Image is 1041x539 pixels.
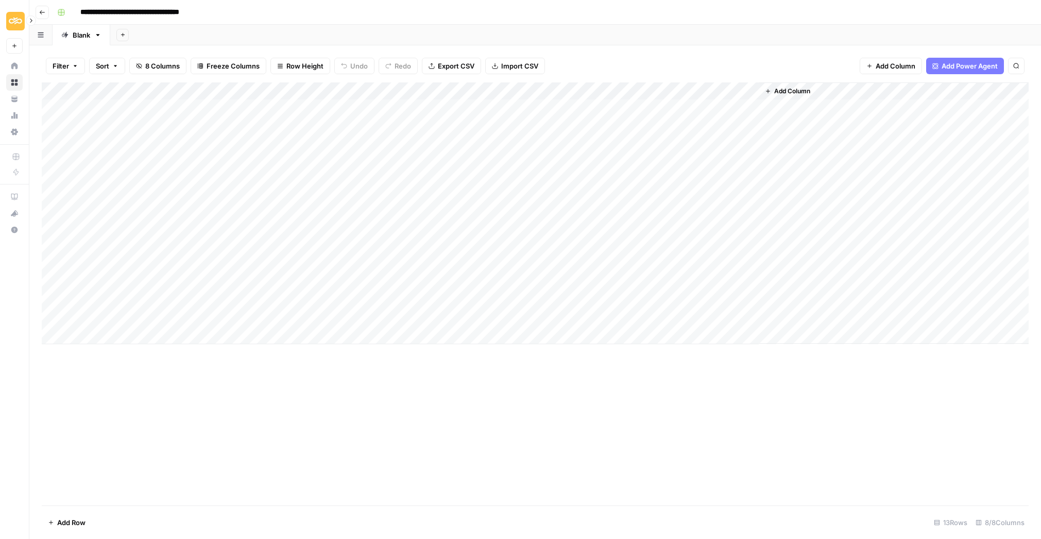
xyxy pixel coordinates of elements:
[207,61,260,71] span: Freeze Columns
[53,25,110,45] a: Blank
[270,58,330,74] button: Row Height
[942,61,998,71] span: Add Power Agent
[6,189,23,205] a: AirOps Academy
[379,58,418,74] button: Redo
[6,124,23,140] a: Settings
[129,58,186,74] button: 8 Columns
[6,12,25,30] img: Sinch Logo
[930,514,971,531] div: 13 Rows
[96,61,109,71] span: Sort
[6,107,23,124] a: Usage
[860,58,922,74] button: Add Column
[53,61,69,71] span: Filter
[6,205,23,222] button: What's new?
[6,222,23,238] button: Help + Support
[350,61,368,71] span: Undo
[6,74,23,91] a: Browse
[7,206,22,221] div: What's new?
[438,61,474,71] span: Export CSV
[73,30,90,40] div: Blank
[6,58,23,74] a: Home
[926,58,1004,74] button: Add Power Agent
[485,58,545,74] button: Import CSV
[876,61,915,71] span: Add Column
[395,61,411,71] span: Redo
[6,91,23,107] a: Your Data
[501,61,538,71] span: Import CSV
[6,8,23,34] button: Workspace: Sinch
[42,514,92,531] button: Add Row
[286,61,323,71] span: Row Height
[971,514,1029,531] div: 8/8 Columns
[422,58,481,74] button: Export CSV
[191,58,266,74] button: Freeze Columns
[774,87,810,96] span: Add Column
[761,85,814,98] button: Add Column
[46,58,85,74] button: Filter
[89,58,125,74] button: Sort
[57,517,86,528] span: Add Row
[145,61,180,71] span: 8 Columns
[334,58,374,74] button: Undo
